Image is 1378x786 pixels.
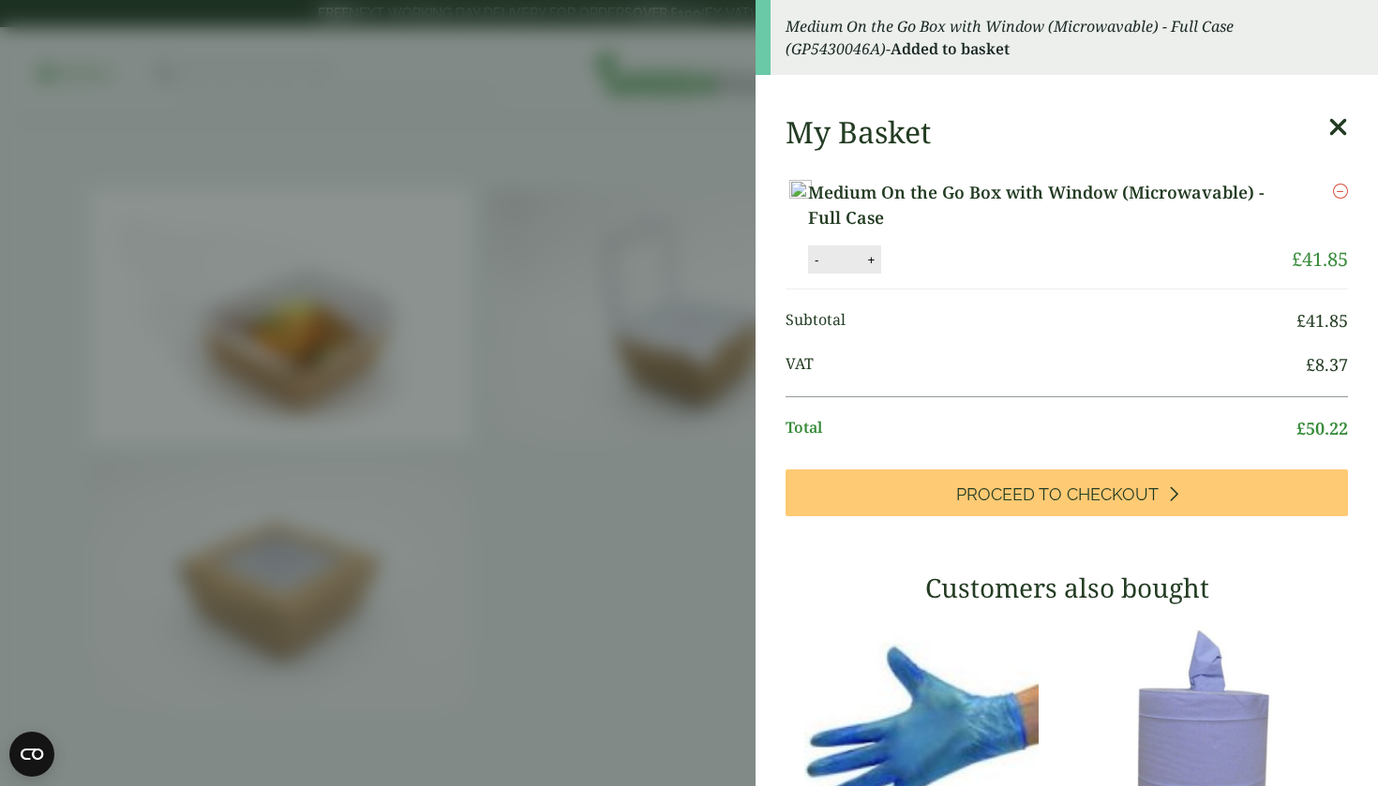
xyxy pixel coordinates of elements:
[786,16,1234,59] em: Medium On the Go Box with Window (Microwavable) - Full Case (GP5430046A)
[786,416,1296,441] span: Total
[1296,417,1306,439] span: £
[1296,309,1348,332] bdi: 41.85
[786,572,1348,604] h3: Customers also bought
[891,38,1010,59] strong: Added to basket
[1296,417,1348,439] bdi: 50.22
[1296,309,1306,332] span: £
[861,252,880,268] button: +
[1292,246,1348,272] bdi: 41.85
[1333,180,1348,202] a: Remove this item
[786,308,1296,334] span: Subtotal
[956,484,1159,505] span: Proceed to Checkout
[786,352,1306,378] span: VAT
[1306,353,1348,376] bdi: 8.37
[786,469,1348,516] a: Proceed to Checkout
[808,180,1292,230] a: Medium On the Go Box with Window (Microwavable) - Full Case
[809,252,824,268] button: -
[1306,353,1315,376] span: £
[9,732,54,777] button: Open CMP widget
[786,114,931,150] h2: My Basket
[1292,246,1302,272] span: £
